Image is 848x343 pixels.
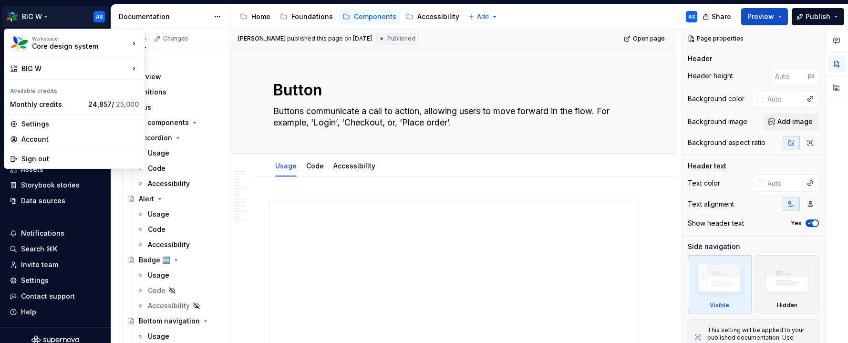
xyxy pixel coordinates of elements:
[21,135,139,144] div: Account
[11,35,28,52] img: 551ca721-6c59-42a7-accd-e26345b0b9d6.png
[116,100,139,108] span: 25,000
[88,100,139,108] span: 24,857 /
[6,82,143,97] div: Available credits
[32,36,129,42] div: Workspace
[21,64,129,73] div: BIG W
[21,154,139,164] div: Sign out
[10,100,84,109] div: Monthly credits
[32,42,113,51] div: Core design system
[21,119,139,129] div: Settings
